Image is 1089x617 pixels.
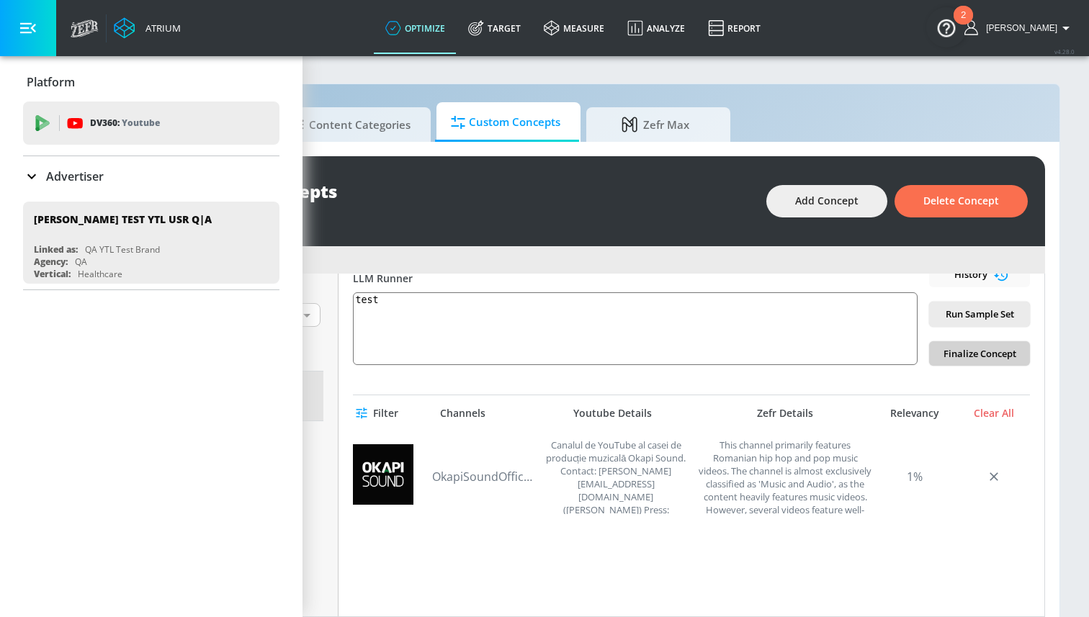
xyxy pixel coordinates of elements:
[795,192,859,210] span: Add Concept
[34,212,212,226] div: [PERSON_NAME] TEST YTL USR Q|A
[23,62,279,102] div: Platform
[457,2,532,54] a: Target
[895,185,1028,217] button: Delete Concept
[140,22,181,35] div: Atrium
[34,256,68,268] div: Agency:
[440,407,485,420] div: Channels
[184,203,752,223] div: Create a custom concept
[929,341,1030,366] button: Finalize Concept
[353,444,413,505] img: UCA8YC-FGwMslDIustiihatQ
[699,407,871,420] div: Zefr Details
[432,469,533,485] a: OkapiSoundOfficial
[923,192,999,210] span: Delete Concept
[23,156,279,197] div: Advertiser
[78,268,122,280] div: Healthcare
[353,271,918,285] div: LLM Runner
[941,306,1018,323] span: Run Sample Set
[23,102,279,145] div: DV360: Youtube
[699,438,871,514] div: This channel primarily features Romanian hip hop and pop music videos. The channel is almost excl...
[616,2,696,54] a: Analyze
[287,107,411,142] span: Content Categories
[1054,48,1075,55] span: v 4.28.0
[601,107,710,142] span: Zefr Max
[27,74,75,90] p: Platform
[766,185,887,217] button: Add Concept
[359,405,398,423] span: Filter
[374,2,457,54] a: optimize
[75,256,87,268] div: QA
[184,179,752,203] div: Custom Concepts
[926,7,967,48] button: Open Resource Center, 2 new notifications
[929,302,1030,327] button: Run Sample Set
[90,115,160,131] p: DV360:
[23,202,279,284] div: [PERSON_NAME] TEST YTL USR Q|ALinked as:QA YTL Test BrandAgency:QAVertical:Healthcare
[540,438,691,514] div: Canalul de YouTube al casei de producție muzicală Okapi Sound. Contact: mircea@okapisound.com (Mi...
[961,15,966,34] div: 2
[964,19,1075,37] button: [PERSON_NAME]
[879,407,951,420] div: Relevancy
[85,243,160,256] div: QA YTL Test Brand
[34,243,78,256] div: Linked as:
[353,292,918,365] textarea: test
[533,407,691,420] div: Youtube Details
[879,438,951,514] div: 1%
[980,23,1057,33] span: login as: victor.avalos@zefr.com
[941,346,1018,362] span: Finalize Concept
[114,17,181,39] a: Atrium
[353,400,404,427] button: Filter
[532,2,616,54] a: measure
[451,105,560,140] span: Custom Concepts
[958,407,1030,420] div: Clear All
[696,2,772,54] a: Report
[46,168,104,184] p: Advertiser
[34,268,71,280] div: Vertical:
[122,115,160,130] p: Youtube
